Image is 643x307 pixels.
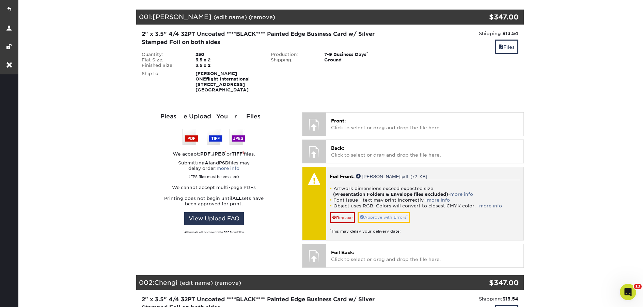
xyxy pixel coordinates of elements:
[399,30,518,37] div: Shipping:
[502,296,518,302] strong: $13.54
[319,57,394,63] div: Ground
[459,12,519,22] div: $347.00
[319,52,394,57] div: 7-9 Business Days
[330,203,520,209] li: Object uses RGB. Colors will convert to closest CMYK color. -
[136,150,292,157] div: We accept: , or files.
[136,112,292,121] div: Please Upload Your Files
[331,117,519,131] p: Click to select or drag and drop the file here.
[179,280,213,286] a: (edit name)
[205,160,210,165] strong: AI
[634,284,642,289] span: 13
[190,63,266,68] div: 3.5 x 2
[136,231,292,234] div: All formats will be converted to PDF for printing.
[225,150,226,155] sup: 1
[331,250,354,255] span: Foil Back:
[330,174,355,179] span: Foil Front:
[136,160,292,179] p: Submitting and files may delay order:
[331,145,344,151] span: Back:
[137,52,190,57] div: Quantity:
[137,63,190,68] div: Finished Size:
[154,279,177,286] span: Chengi
[331,249,519,263] p: Click to select or drag and drop the file here.
[330,186,520,197] li: Artwork dimensions exceed expected size. -
[136,10,459,25] div: 001:
[399,295,518,302] div: Shipping:
[184,212,244,225] a: View Upload FAQ
[356,174,427,178] a: [PERSON_NAME].pdf (72 KB)
[479,203,502,208] a: more info
[358,212,410,223] a: Approve with Errors*
[183,129,245,145] img: We accept: PSD, TIFF, or JPEG (JPG)
[232,151,242,157] strong: TIFF
[333,192,448,197] strong: (Presentation Folders & Envelope files excluded)
[249,14,275,20] a: (remove)
[427,198,450,203] a: more info
[217,166,239,171] a: more info
[499,44,503,50] span: files
[142,30,389,46] div: 2" x 3.5" 4/4 32PT Uncoated ****BLACK**** Painted Edge Business Card w/ Silver Stamped Foil on bo...
[137,57,190,63] div: Flat Size:
[190,52,266,57] div: 250
[266,52,319,57] div: Production:
[212,151,225,157] strong: JPEG
[153,13,211,20] span: [PERSON_NAME]
[330,212,355,223] a: Replace
[266,57,319,63] div: Shipping:
[459,278,519,288] div: $347.00
[189,171,239,179] small: (EPS files must be emailed)
[330,223,520,234] div: This may delay your delivery date!
[232,196,241,201] strong: ALL
[190,57,266,63] div: 3.5 x 2
[242,150,244,155] sup: 1
[200,151,210,157] strong: PDF
[331,145,519,159] p: Click to select or drag and drop the file here.
[215,280,241,286] a: (remove)
[219,160,229,165] strong: PSD
[136,275,459,290] div: 002:
[330,197,520,203] li: Font issue - text may print incorrectly -
[331,118,346,123] span: Front:
[195,71,250,92] strong: [PERSON_NAME] ONEflight International [STREET_ADDRESS] [GEOGRAPHIC_DATA]
[214,14,247,20] a: (edit name)
[620,284,636,300] iframe: Intercom live chat
[502,31,518,36] strong: $13.54
[450,192,473,197] a: more info
[136,196,292,207] p: Printing does not begin until sets have been approved for print.
[2,286,58,305] iframe: Google Customer Reviews
[136,185,292,190] p: We cannot accept multi-page PDFs
[495,40,518,54] a: Files
[137,71,190,93] div: Ship to:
